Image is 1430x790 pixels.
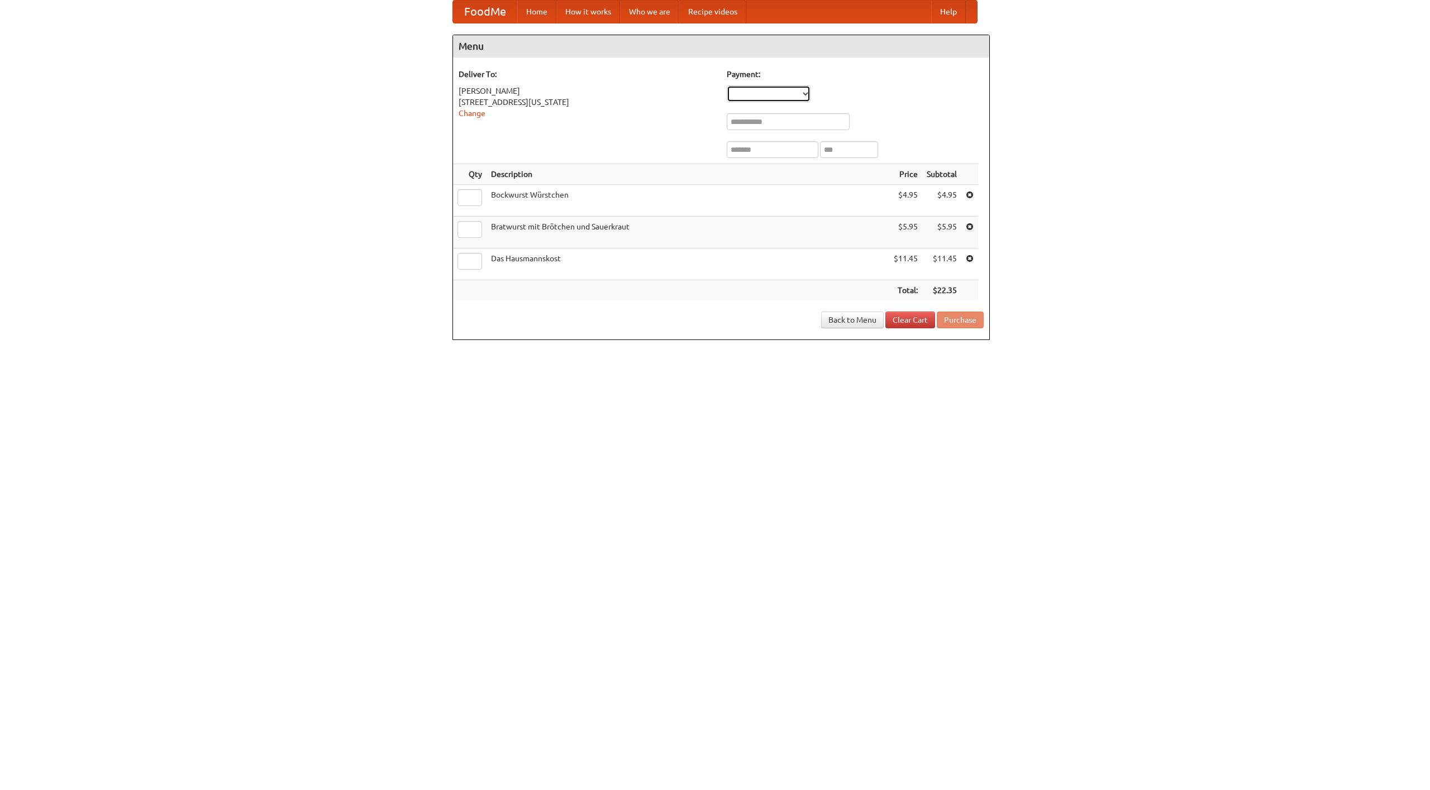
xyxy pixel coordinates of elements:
[889,185,922,217] td: $4.95
[453,164,487,185] th: Qty
[922,164,961,185] th: Subtotal
[889,164,922,185] th: Price
[889,248,922,280] td: $11.45
[459,69,716,80] h5: Deliver To:
[487,217,889,248] td: Bratwurst mit Brötchen und Sauerkraut
[931,1,966,23] a: Help
[487,164,889,185] th: Description
[889,217,922,248] td: $5.95
[459,97,716,108] div: [STREET_ADDRESS][US_STATE]
[459,85,716,97] div: [PERSON_NAME]
[487,185,889,217] td: Bockwurst Würstchen
[727,69,984,80] h5: Payment:
[679,1,746,23] a: Recipe videos
[620,1,679,23] a: Who we are
[459,109,485,118] a: Change
[487,248,889,280] td: Das Hausmannskost
[922,248,961,280] td: $11.45
[889,280,922,301] th: Total:
[922,185,961,217] td: $4.95
[453,35,989,58] h4: Menu
[937,312,984,328] button: Purchase
[517,1,556,23] a: Home
[922,217,961,248] td: $5.95
[453,1,517,23] a: FoodMe
[885,312,935,328] a: Clear Cart
[821,312,884,328] a: Back to Menu
[556,1,620,23] a: How it works
[922,280,961,301] th: $22.35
